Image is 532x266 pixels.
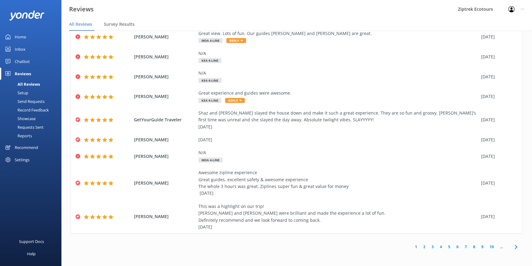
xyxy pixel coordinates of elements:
[487,244,497,250] a: 10
[198,38,223,43] span: Moa 4-Line
[225,98,245,103] span: Reply
[27,248,36,260] div: Help
[134,53,195,60] span: [PERSON_NAME]
[15,68,31,80] div: Reviews
[19,235,44,248] div: Support Docs
[481,53,515,60] div: [DATE]
[470,244,478,250] a: 8
[198,136,478,143] div: [DATE]
[15,31,26,43] div: Home
[15,55,30,68] div: Chatbot
[134,213,195,220] span: [PERSON_NAME]
[4,131,32,140] div: Reports
[134,93,195,100] span: [PERSON_NAME]
[481,93,515,100] div: [DATE]
[198,58,221,63] span: Kea 6-Line
[134,180,195,186] span: [PERSON_NAME]
[481,116,515,123] div: [DATE]
[4,106,49,114] div: Record Feedback
[198,98,221,103] span: Kea 6-Line
[134,136,195,143] span: [PERSON_NAME]
[4,80,61,88] a: All Reviews
[4,131,61,140] a: Reports
[198,90,478,96] div: Great experience and guides were awesome.
[478,244,487,250] a: 9
[198,169,478,197] div: Awesome zipline experience Great guides, excellent safety & awesome experience The whole 3 hours ...
[198,70,478,76] div: N/A
[198,149,478,156] div: N/A
[226,38,246,43] span: Reply
[198,203,478,231] div: This was a highlight on our trip! [PERSON_NAME] and [PERSON_NAME] were brilliant and made the exp...
[134,116,195,123] span: GetYourGuide Traveler
[420,244,428,250] a: 2
[412,244,420,250] a: 1
[497,244,506,250] span: ...
[15,141,38,154] div: Recommend
[198,30,478,37] div: Great view. Lots of fun. Our guides [PERSON_NAME] and [PERSON_NAME] are great.
[69,21,92,27] span: All Reviews
[4,123,44,131] div: Requests Sent
[9,10,45,21] img: yonder-white-logo.png
[481,73,515,80] div: [DATE]
[4,97,45,106] div: Send Requests
[462,244,470,250] a: 7
[445,244,453,250] a: 5
[481,136,515,143] div: [DATE]
[134,153,195,160] span: [PERSON_NAME]
[104,21,135,27] span: Survey Results
[428,244,437,250] a: 3
[481,180,515,186] div: [DATE]
[15,43,25,55] div: Inbox
[4,123,61,131] a: Requests Sent
[437,244,445,250] a: 4
[4,97,61,106] a: Send Requests
[4,88,28,97] div: Setup
[4,80,40,88] div: All Reviews
[4,88,61,97] a: Setup
[134,73,195,80] span: [PERSON_NAME]
[69,4,94,14] h3: Reviews
[198,50,478,57] div: N/A
[15,154,29,166] div: Settings
[481,153,515,160] div: [DATE]
[481,33,515,40] div: [DATE]
[4,106,61,114] a: Record Feedback
[198,78,221,83] span: Kea 6-Line
[4,114,61,123] a: Showcase
[481,213,515,220] div: [DATE]
[4,114,36,123] div: Showcase
[198,158,223,162] span: Moa 4-Line
[198,110,478,130] div: Shaz and [PERSON_NAME] slayed the house down and make it such a great experience. They are so fun...
[453,244,462,250] a: 6
[134,33,195,40] span: [PERSON_NAME]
